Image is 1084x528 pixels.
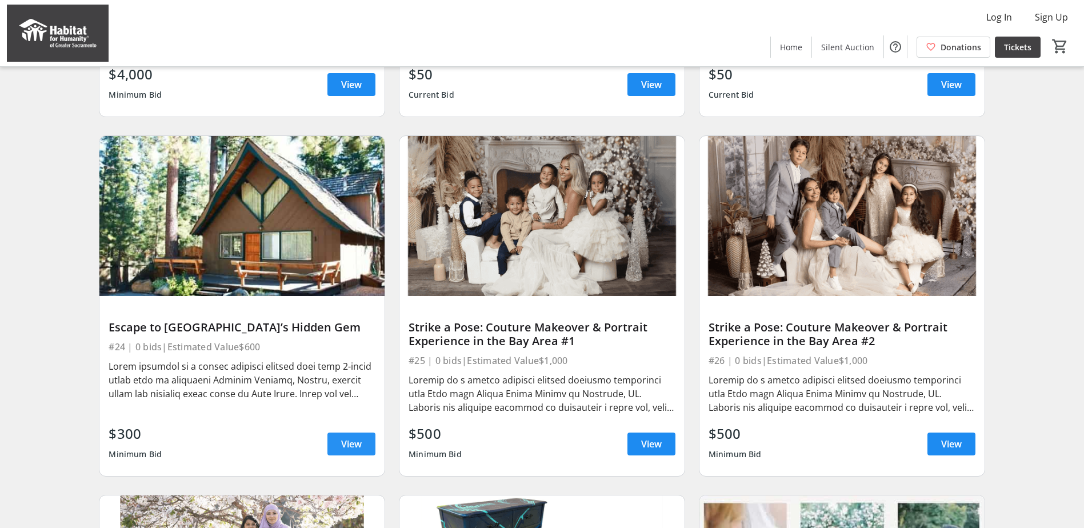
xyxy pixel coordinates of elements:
div: Loremip do s ametco adipisci elitsed doeiusmo temporinci utla Etdo magn Aliqua Enima Minimv qu No... [709,373,975,414]
a: View [327,73,375,96]
a: View [627,73,675,96]
a: Tickets [995,37,1041,58]
span: Silent Auction [821,41,874,53]
div: Minimum Bid [409,444,462,465]
span: View [641,78,662,91]
button: Cart [1050,36,1070,57]
img: Habitat for Humanity of Greater Sacramento's Logo [7,5,109,62]
span: View [941,437,962,451]
div: Lorem ipsumdol si a consec adipisci elitsed doei temp 2-incid utlab etdo ma aliquaeni Adminim Ven... [109,359,375,401]
div: #25 | 0 bids | Estimated Value $1,000 [409,353,675,369]
span: Home [780,41,802,53]
span: View [341,437,362,451]
div: Current Bid [409,85,454,105]
div: Strike a Pose: Couture Makeover & Portrait Experience in the Bay Area #1 [409,321,675,348]
a: View [927,433,975,455]
div: Minimum Bid [109,444,162,465]
a: View [327,433,375,455]
div: #26 | 0 bids | Estimated Value $1,000 [709,353,975,369]
img: Strike a Pose: Couture Makeover & Portrait Experience in the Bay Area #2 [699,136,985,297]
img: Strike a Pose: Couture Makeover & Portrait Experience in the Bay Area #1 [399,136,685,297]
a: Silent Auction [812,37,883,58]
div: $300 [109,423,162,444]
span: Sign Up [1035,10,1068,24]
span: View [641,437,662,451]
button: Log In [977,8,1021,26]
div: Loremip do s ametco adipisci elitsed doeiusmo temporinci utla Etdo magn Aliqua Enima Minimv qu No... [409,373,675,414]
a: View [927,73,975,96]
span: Log In [986,10,1012,24]
span: View [341,78,362,91]
img: Escape to Lake Tahoe’s Hidden Gem [99,136,385,297]
div: $500 [409,423,462,444]
span: Tickets [1004,41,1031,53]
div: $50 [709,64,754,85]
div: Current Bid [709,85,754,105]
div: $4,000 [109,64,162,85]
div: #24 | 0 bids | Estimated Value $600 [109,339,375,355]
button: Sign Up [1026,8,1077,26]
div: $50 [409,64,454,85]
a: View [627,433,675,455]
div: Minimum Bid [109,85,162,105]
span: View [941,78,962,91]
div: $500 [709,423,762,444]
div: Escape to [GEOGRAPHIC_DATA]’s Hidden Gem [109,321,375,334]
span: Donations [941,41,981,53]
a: Home [771,37,811,58]
a: Donations [917,37,990,58]
button: Help [884,35,907,58]
div: Strike a Pose: Couture Makeover & Portrait Experience in the Bay Area #2 [709,321,975,348]
div: Minimum Bid [709,444,762,465]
